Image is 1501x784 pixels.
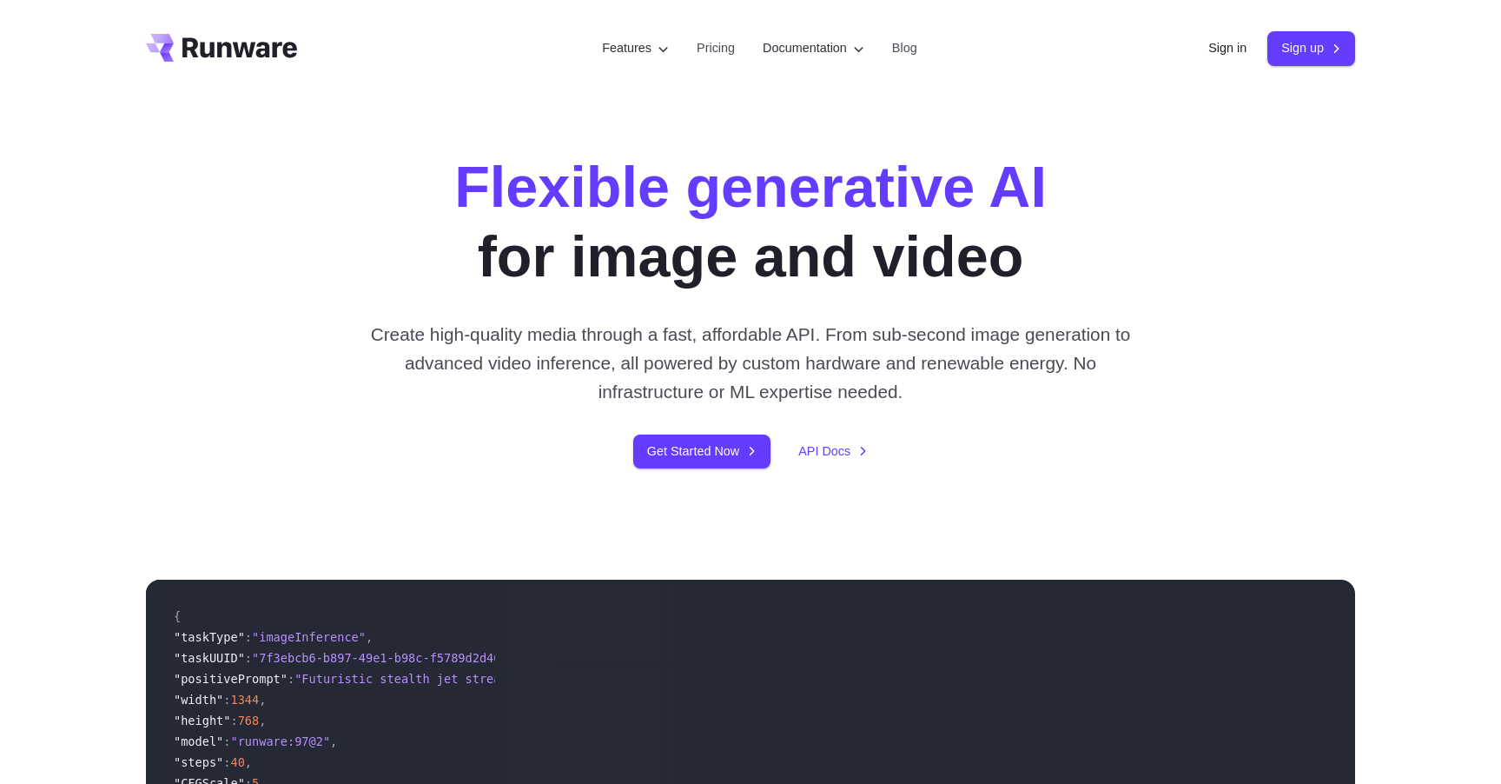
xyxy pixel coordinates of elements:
[223,734,230,748] span: :
[366,630,373,644] span: ,
[223,693,230,707] span: :
[252,651,522,665] span: "7f3ebcb6-b897-49e1-b98c-f5789d2d40d7"
[330,734,337,748] span: ,
[174,609,181,623] span: {
[146,34,297,62] a: Go to /
[259,693,266,707] span: ,
[174,755,223,769] span: "steps"
[364,320,1138,407] p: Create high-quality media through a fast, affordable API. From sub-second image generation to adv...
[763,38,864,58] label: Documentation
[454,155,1047,219] strong: Flexible generative AI
[174,630,245,644] span: "taskType"
[238,714,260,728] span: 768
[174,672,288,686] span: "positivePrompt"
[1267,31,1355,65] a: Sign up
[223,755,230,769] span: :
[230,714,237,728] span: :
[259,714,266,728] span: ,
[174,714,230,728] span: "height"
[1208,38,1246,58] a: Sign in
[252,630,366,644] span: "imageInference"
[245,651,252,665] span: :
[294,672,942,686] span: "Futuristic stealth jet streaking through a neon-lit cityscape with glowing purple exhaust"
[697,38,735,58] a: Pricing
[892,38,917,58] a: Blog
[174,651,245,665] span: "taskUUID"
[602,38,669,58] label: Features
[230,734,330,748] span: "runware:97@2"
[245,755,252,769] span: ,
[245,630,252,644] span: :
[174,734,223,748] span: "model"
[230,693,259,707] span: 1344
[798,442,868,462] a: API Docs
[454,153,1047,292] h1: for image and video
[230,755,244,769] span: 40
[288,672,294,686] span: :
[633,435,770,468] a: Get Started Now
[174,693,223,707] span: "width"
